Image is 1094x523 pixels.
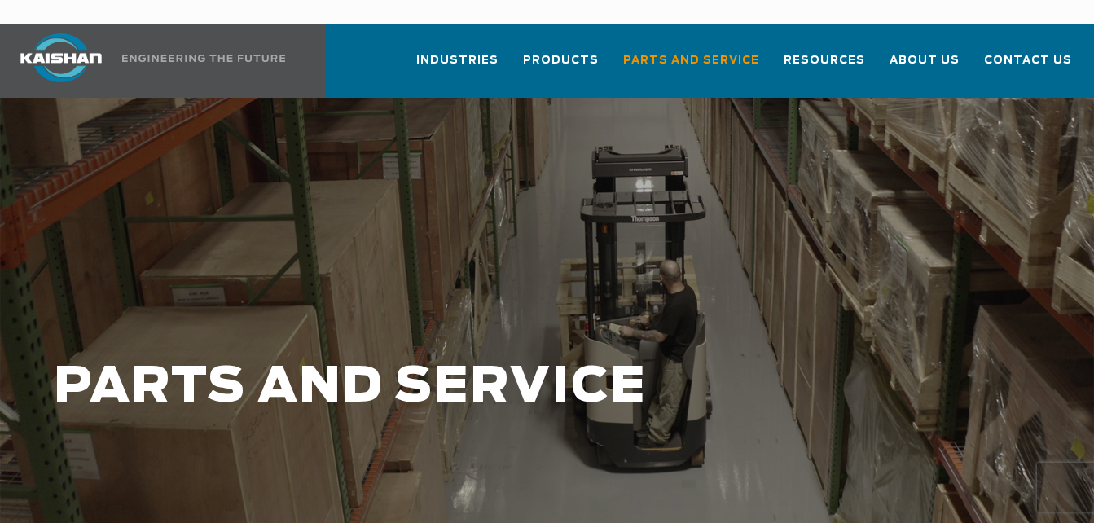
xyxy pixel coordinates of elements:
a: Products [523,39,599,94]
span: Products [523,51,599,70]
a: Resources [784,39,865,94]
span: Industries [416,51,499,70]
a: Industries [416,39,499,94]
img: Engineering the future [122,55,285,62]
span: About Us [890,51,960,70]
span: Resources [784,51,865,70]
span: Parts and Service [623,51,759,70]
a: About Us [890,39,960,94]
a: Parts and Service [623,39,759,94]
span: Contact Us [984,51,1072,70]
h1: PARTS AND SERVICE [54,360,873,415]
a: Contact Us [984,39,1072,94]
